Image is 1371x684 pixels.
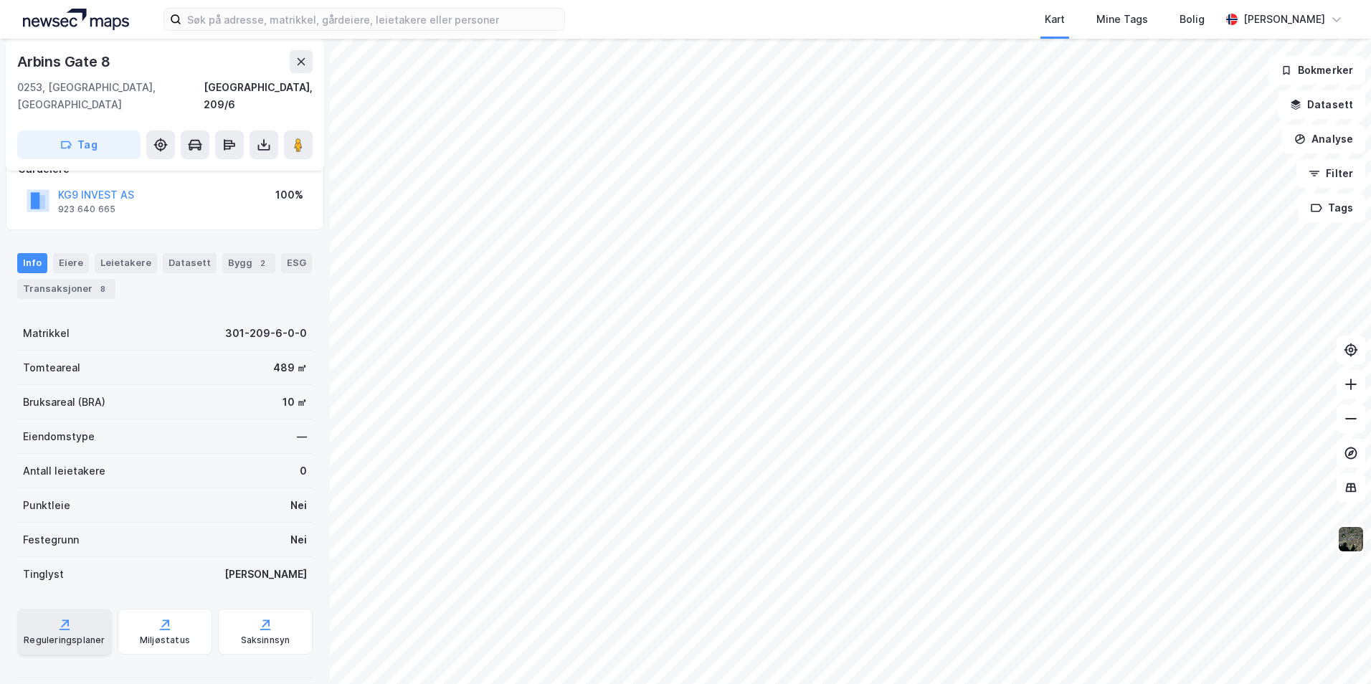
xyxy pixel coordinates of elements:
[140,635,190,646] div: Miljøstatus
[283,394,307,411] div: 10 ㎡
[1268,56,1365,85] button: Bokmerker
[24,635,105,646] div: Reguleringsplaner
[290,497,307,514] div: Nei
[222,253,275,273] div: Bygg
[181,9,564,30] input: Søk på adresse, matrikkel, gårdeiere, leietakere eller personer
[23,462,105,480] div: Antall leietakere
[255,256,270,270] div: 2
[297,428,307,445] div: —
[1278,90,1365,119] button: Datasett
[241,635,290,646] div: Saksinnsyn
[1096,11,1148,28] div: Mine Tags
[290,531,307,548] div: Nei
[225,325,307,342] div: 301-209-6-0-0
[163,253,217,273] div: Datasett
[23,9,129,30] img: logo.a4113a55bc3d86da70a041830d287a7e.svg
[95,282,110,296] div: 8
[273,359,307,376] div: 489 ㎡
[1180,11,1205,28] div: Bolig
[23,428,95,445] div: Eiendomstype
[17,130,141,159] button: Tag
[275,186,303,204] div: 100%
[23,325,70,342] div: Matrikkel
[17,50,113,73] div: Arbins Gate 8
[23,359,80,376] div: Tomteareal
[204,79,313,113] div: [GEOGRAPHIC_DATA], 209/6
[281,253,312,273] div: ESG
[224,566,307,583] div: [PERSON_NAME]
[300,462,307,480] div: 0
[23,566,64,583] div: Tinglyst
[1299,615,1371,684] iframe: Chat Widget
[23,394,105,411] div: Bruksareal (BRA)
[23,531,79,548] div: Festegrunn
[1243,11,1325,28] div: [PERSON_NAME]
[17,253,47,273] div: Info
[53,253,89,273] div: Eiere
[1282,125,1365,153] button: Analyse
[58,204,115,215] div: 923 640 665
[1299,194,1365,222] button: Tags
[1337,526,1365,553] img: 9k=
[23,497,70,514] div: Punktleie
[17,279,115,299] div: Transaksjoner
[95,253,157,273] div: Leietakere
[1296,159,1365,188] button: Filter
[17,79,204,113] div: 0253, [GEOGRAPHIC_DATA], [GEOGRAPHIC_DATA]
[1045,11,1065,28] div: Kart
